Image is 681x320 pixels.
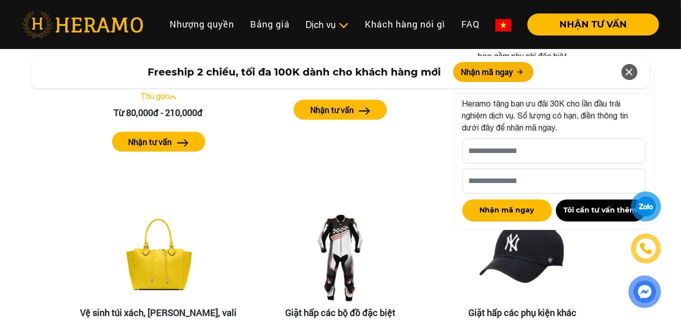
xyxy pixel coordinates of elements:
[359,107,370,114] img: arrow
[112,131,205,151] button: Nhận tư vấn
[177,139,189,146] img: arrow
[453,62,533,82] button: Nhận mã ngay
[148,64,441,79] span: Freeship 2 chiều, tối đa 100K dành cho khách hàng mới
[310,104,354,116] label: Nhận tư vấn
[462,97,645,133] p: Heramo tặng bạn ưu đãi 30K cho lần đầu trải nghiệm dịch vụ. Số lượng có hạn, điền thông tin dưới ...
[261,99,420,119] a: Nhận tư vấn arrow
[162,13,242,35] a: Nhượng quyền
[556,199,645,221] button: Tôi cần tư vấn thêm
[242,13,298,35] a: Bảng giá
[109,207,209,307] img: Vệ sinh túi xách, balo, vali
[22,11,143,37] img: heramo-logo.png
[632,235,659,262] a: phone-icon
[79,131,238,151] a: Nhận tư vấn arrow
[79,106,238,119] div: Từ 80,000đ - 210,000đ
[640,243,652,254] img: phone-icon
[290,207,390,307] img: Giặt hấp các bộ đồ đặc biệt
[453,13,487,35] a: FAQ
[519,20,659,29] a: NHẬN TƯ VẤN
[472,207,572,307] img: Giặt hấp các phụ kiện khác
[261,307,420,318] h3: Giặt hấp các bộ đồ đặc biệt
[141,91,169,100] a: Thu gọn
[527,13,659,35] button: NHẬN TƯ VẤN
[129,136,172,148] label: Nhận tư vấn
[169,95,176,99] img: arrow_up.svg
[79,307,238,318] h3: Vệ sinh túi xách, [PERSON_NAME], vali
[495,19,511,31] img: vn-flag.png
[306,18,349,31] div: Dịch vụ
[338,20,349,30] img: subToggleIcon
[443,111,602,131] a: Nhận tư vấn arrow
[443,307,602,318] h3: Giặt hấp các phụ kiện khác
[294,99,387,119] button: Nhận tư vấn
[357,13,453,35] a: Khách hàng nói gì
[462,199,552,221] button: Nhận mã ngay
